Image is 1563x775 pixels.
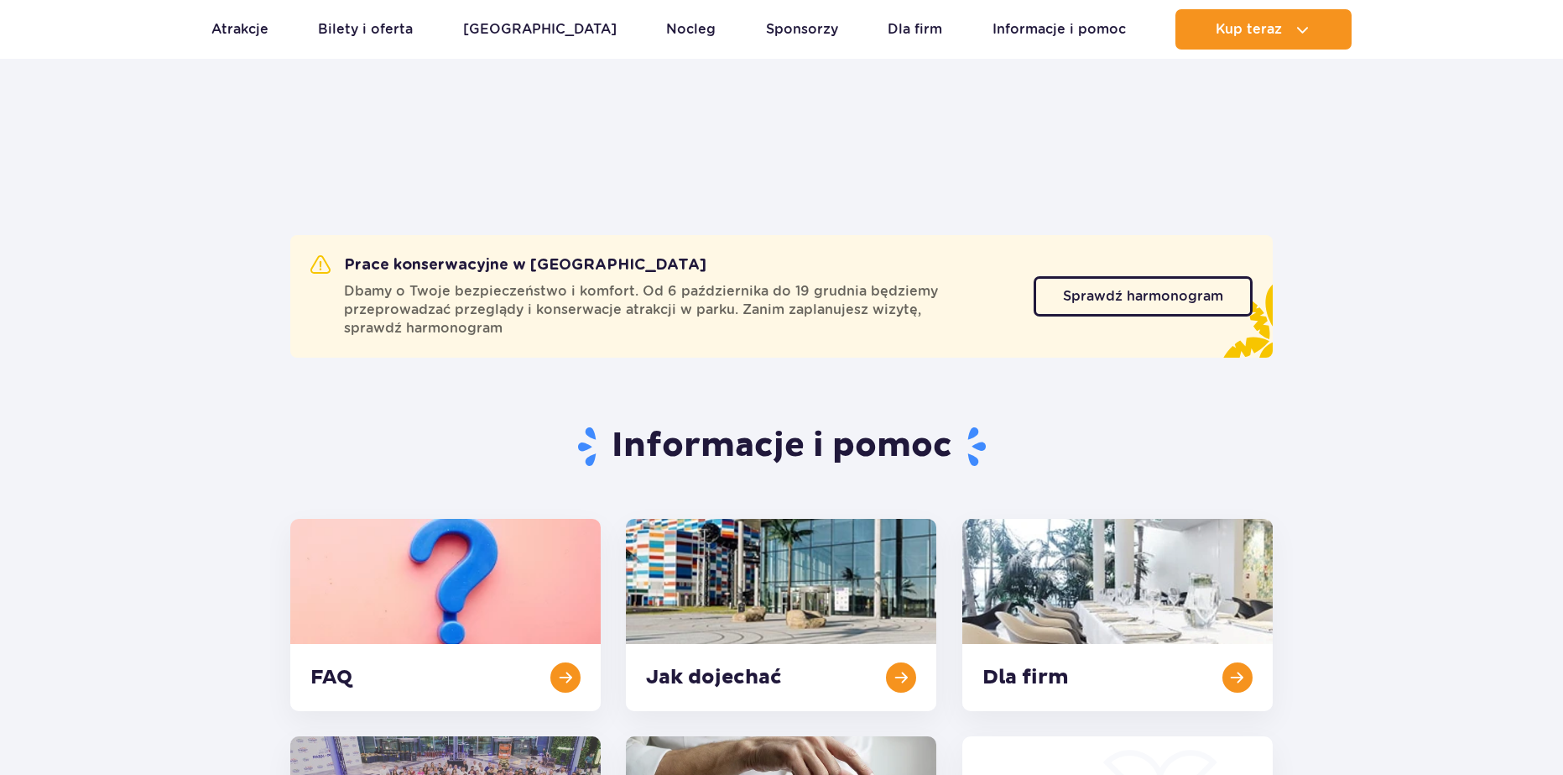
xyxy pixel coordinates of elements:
[1034,276,1253,317] a: Sprawdź harmonogram
[1175,9,1352,50] button: Kup teraz
[1216,22,1282,37] span: Kup teraz
[290,425,1273,469] h1: Informacje i pomoc
[344,282,1013,338] span: Dbamy o Twoje bezpieczeństwo i komfort. Od 6 października do 19 grudnia będziemy przeprowadzać pr...
[318,9,413,50] a: Bilety i oferta
[993,9,1126,50] a: Informacje i pomoc
[211,9,268,50] a: Atrakcje
[1063,290,1223,303] span: Sprawdź harmonogram
[463,9,617,50] a: [GEOGRAPHIC_DATA]
[888,9,942,50] a: Dla firm
[666,9,716,50] a: Nocleg
[310,255,706,275] h2: Prace konserwacyjne w [GEOGRAPHIC_DATA]
[766,9,838,50] a: Sponsorzy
